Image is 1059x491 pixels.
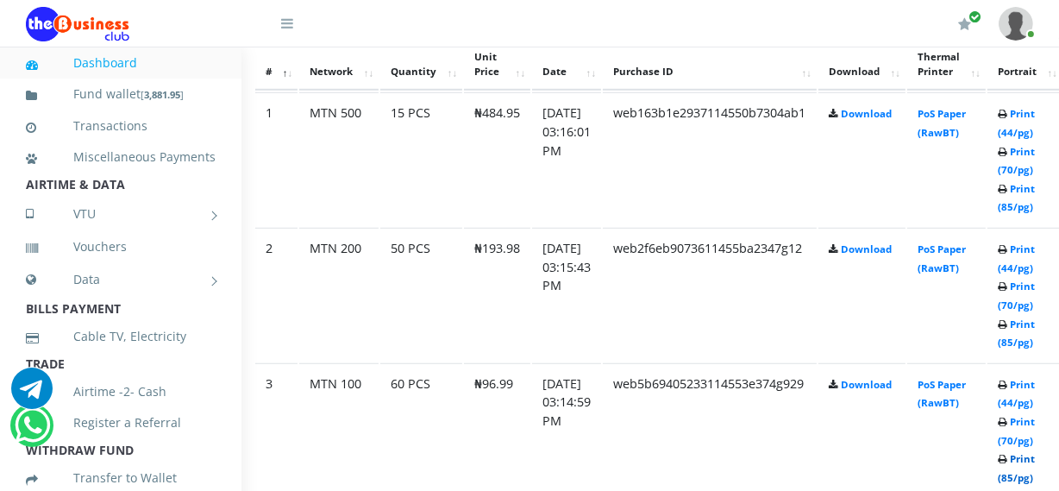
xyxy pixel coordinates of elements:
[603,38,817,91] th: Purchase ID: activate to sort column ascending
[968,10,981,23] span: Renew/Upgrade Subscription
[907,38,986,91] th: Thermal Printer: activate to sort column ascending
[380,92,462,226] td: 15 PCS
[818,38,905,91] th: Download: activate to sort column ascending
[255,38,298,91] th: #: activate to sort column descending
[26,137,216,177] a: Miscellaneous Payments
[958,17,971,31] i: Renew/Upgrade Subscription
[380,38,462,91] th: Quantity: activate to sort column ascending
[255,228,298,362] td: 2
[532,92,601,226] td: [DATE] 03:16:01 PM
[841,242,892,255] a: Download
[26,372,216,412] a: Airtime -2- Cash
[26,106,216,146] a: Transactions
[26,227,216,267] a: Vouchers
[26,403,216,443] a: Register a Referral
[918,242,966,274] a: PoS Paper (RawBT)
[299,38,379,91] th: Network: activate to sort column ascending
[918,378,966,410] a: PoS Paper (RawBT)
[26,43,216,83] a: Dashboard
[11,381,53,409] a: Chat for support
[464,38,530,91] th: Unit Price: activate to sort column ascending
[841,107,892,120] a: Download
[464,228,530,362] td: ₦193.98
[144,88,180,101] b: 3,881.95
[998,280,1035,312] a: Print (70/pg)
[998,182,1035,214] a: Print (85/pg)
[26,317,216,356] a: Cable TV, Electricity
[255,92,298,226] td: 1
[299,92,379,226] td: MTN 500
[603,228,817,362] td: web2f6eb9073611455ba2347g12
[380,228,462,362] td: 50 PCS
[918,107,966,139] a: PoS Paper (RawBT)
[26,192,216,236] a: VTU
[999,7,1033,41] img: User
[15,418,50,446] a: Chat for support
[998,242,1035,274] a: Print (44/pg)
[464,92,530,226] td: ₦484.95
[998,378,1035,410] a: Print (44/pg)
[141,88,184,101] small: [ ]
[26,7,129,41] img: Logo
[998,318,1035,349] a: Print (85/pg)
[998,107,1035,139] a: Print (44/pg)
[26,74,216,115] a: Fund wallet[3,881.95]
[299,228,379,362] td: MTN 200
[532,228,601,362] td: [DATE] 03:15:43 PM
[998,452,1035,484] a: Print (85/pg)
[532,38,601,91] th: Date: activate to sort column ascending
[26,258,216,301] a: Data
[998,415,1035,447] a: Print (70/pg)
[841,378,892,391] a: Download
[603,92,817,226] td: web163b1e2937114550b7304ab1
[998,145,1035,177] a: Print (70/pg)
